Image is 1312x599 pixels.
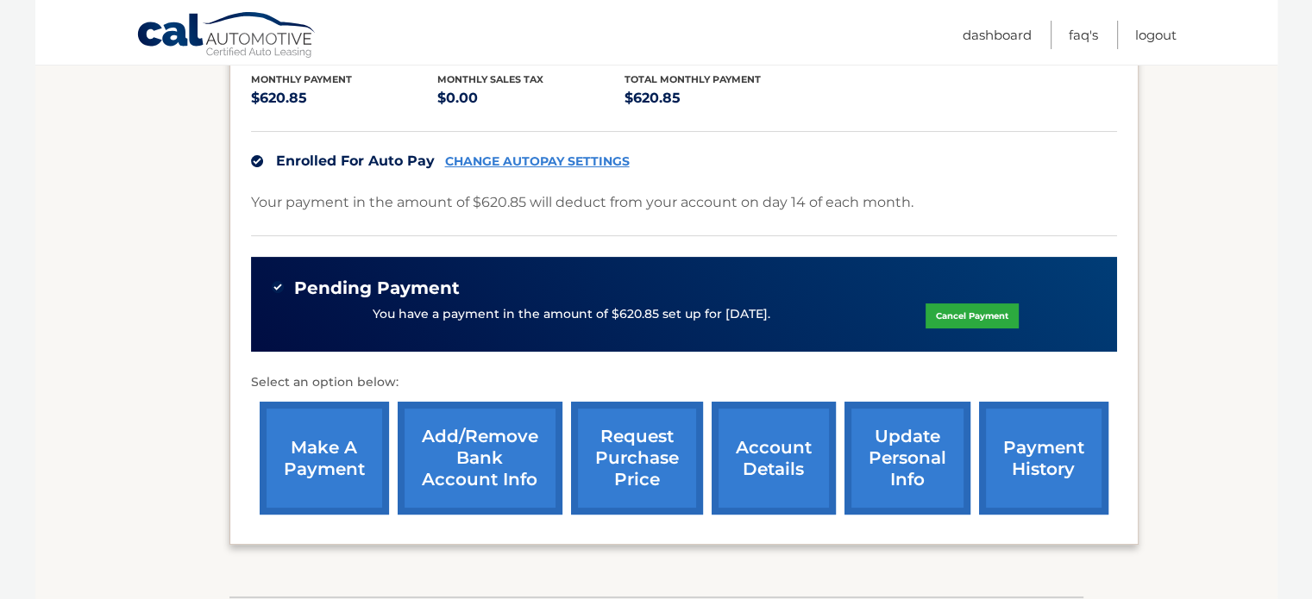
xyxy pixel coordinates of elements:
p: Your payment in the amount of $620.85 will deduct from your account on day 14 of each month. [251,190,913,215]
p: $620.85 [251,86,438,110]
span: Monthly Payment [251,73,352,85]
a: Add/Remove bank account info [398,402,562,515]
img: check-green.svg [272,281,284,293]
a: request purchase price [571,402,703,515]
a: FAQ's [1069,21,1098,49]
span: Monthly sales Tax [437,73,543,85]
span: Pending Payment [294,278,460,299]
p: You have a payment in the amount of $620.85 set up for [DATE]. [373,305,770,324]
span: Total Monthly Payment [625,73,761,85]
a: Cal Automotive [136,11,317,61]
span: Enrolled For Auto Pay [276,153,435,169]
a: CHANGE AUTOPAY SETTINGS [445,154,630,169]
a: update personal info [844,402,970,515]
p: $620.85 [625,86,812,110]
a: Cancel Payment [926,303,1019,328]
a: Dashboard [963,21,1032,49]
p: Select an option below: [251,372,1117,393]
a: make a payment [260,402,389,515]
a: account details [712,402,836,515]
img: check.svg [251,155,263,167]
a: Logout [1135,21,1177,49]
p: $0.00 [437,86,625,110]
a: payment history [979,402,1108,515]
